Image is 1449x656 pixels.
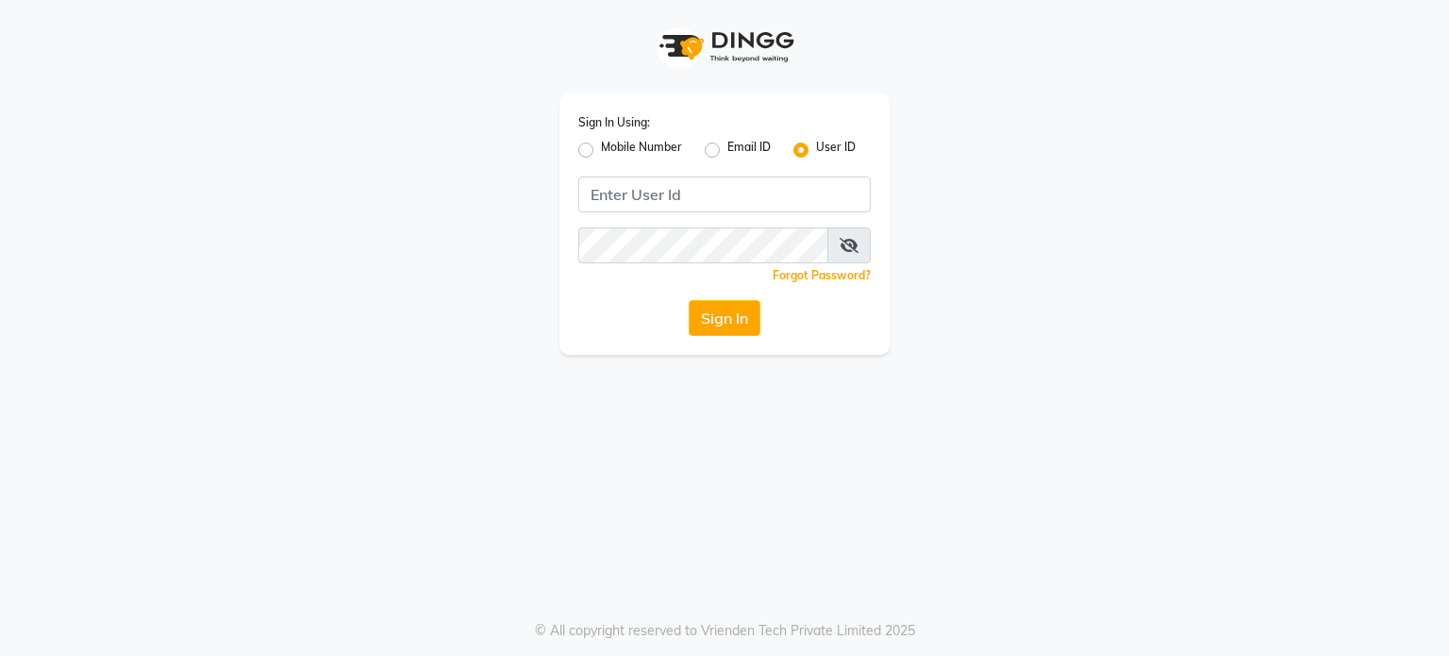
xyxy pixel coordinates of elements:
[816,139,856,161] label: User ID
[649,19,800,75] img: logo1.svg
[578,177,871,212] input: Username
[578,114,650,131] label: Sign In Using:
[773,268,871,282] a: Forgot Password?
[727,139,771,161] label: Email ID
[578,227,828,263] input: Username
[601,139,682,161] label: Mobile Number
[689,300,760,336] button: Sign In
